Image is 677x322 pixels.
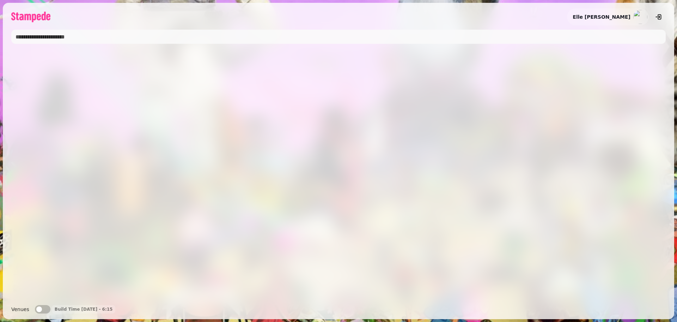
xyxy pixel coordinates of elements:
[11,305,29,314] label: Venues
[652,10,666,24] button: logout
[11,12,50,22] img: logo
[573,13,630,20] h2: Elle [PERSON_NAME]
[55,306,113,312] p: Build Time [DATE] - 6:15
[633,10,647,24] img: aHR0cHM6Ly93d3cuZ3JhdmF0YXIuY29tL2F2YXRhci8wNTM4ZTQxNmEwNmZiMThiM2I0YmE1ZDEzMjYwOGNlNz9zPTE1MCZkP...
